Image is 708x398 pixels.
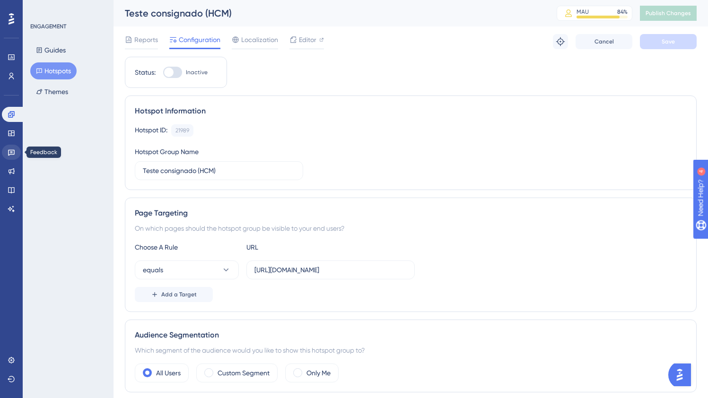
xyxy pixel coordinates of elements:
[143,264,163,276] span: equals
[22,2,59,14] span: Need Help?
[246,242,350,253] div: URL
[135,345,687,356] div: Which segment of the audience would you like to show this hotspot group to?
[161,291,197,298] span: Add a Target
[135,329,687,341] div: Audience Segmentation
[577,8,589,16] div: MAU
[254,265,407,275] input: yourwebsite.com/path
[125,7,533,20] div: Teste consignado (HCM)
[135,260,239,279] button: equals
[66,5,69,12] div: 4
[594,38,614,45] span: Cancel
[617,8,628,16] div: 84 %
[156,367,181,379] label: All Users
[30,42,71,59] button: Guides
[668,361,697,389] iframe: UserGuiding AI Assistant Launcher
[241,34,278,45] span: Localization
[135,105,687,117] div: Hotspot Information
[135,146,199,157] div: Hotspot Group Name
[576,34,632,49] button: Cancel
[135,124,167,137] div: Hotspot ID:
[218,367,270,379] label: Custom Segment
[135,242,239,253] div: Choose A Rule
[179,34,220,45] span: Configuration
[640,34,697,49] button: Save
[646,9,691,17] span: Publish Changes
[135,67,156,78] div: Status:
[30,62,77,79] button: Hotspots
[186,69,208,76] span: Inactive
[306,367,331,379] label: Only Me
[135,223,687,234] div: On which pages should the hotspot group be visible to your end users?
[299,34,316,45] span: Editor
[175,127,189,134] div: 21989
[30,23,66,30] div: ENGAGEMENT
[662,38,675,45] span: Save
[143,165,295,176] input: Type your Hotspot Group Name here
[134,34,158,45] span: Reports
[30,83,74,100] button: Themes
[135,287,213,302] button: Add a Target
[640,6,697,21] button: Publish Changes
[135,208,687,219] div: Page Targeting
